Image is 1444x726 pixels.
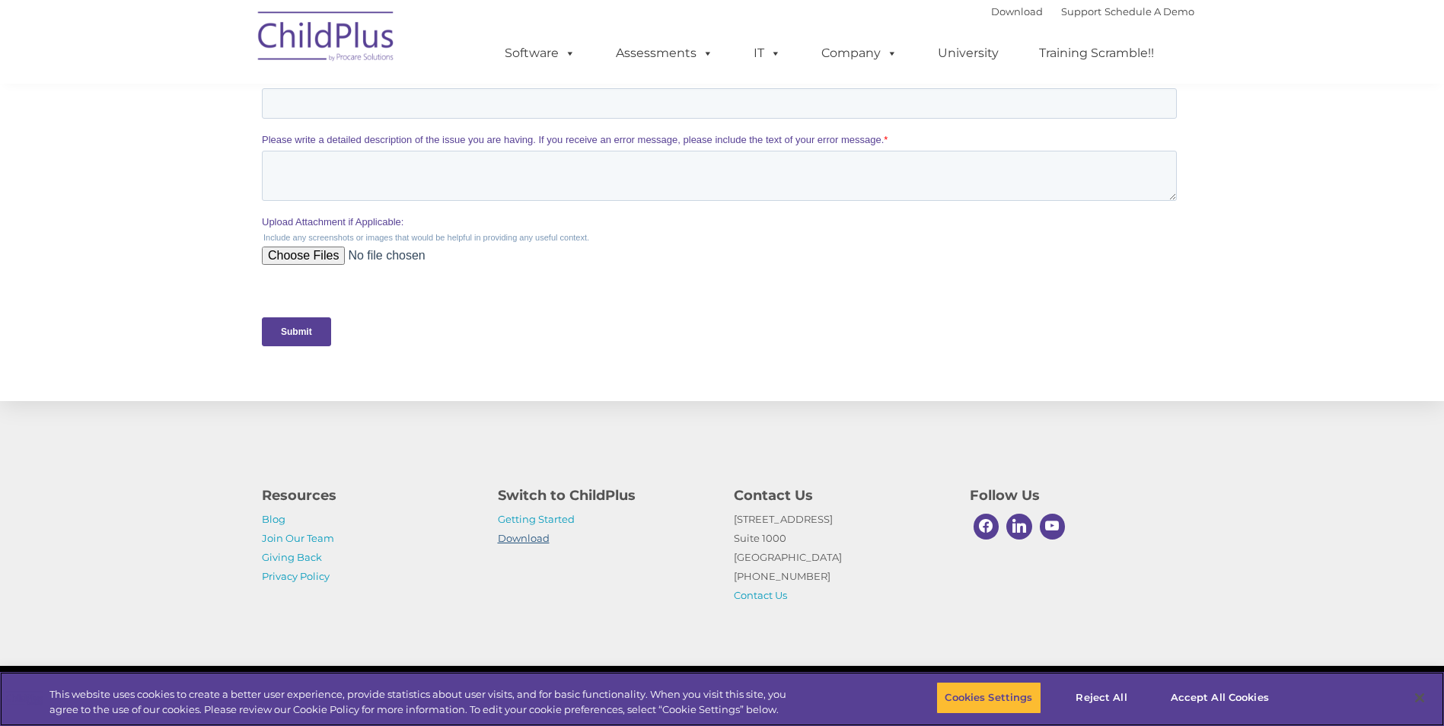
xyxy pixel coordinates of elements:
[1061,5,1101,18] a: Support
[489,38,591,68] a: Software
[262,570,330,582] a: Privacy Policy
[936,682,1041,714] button: Cookies Settings
[262,551,322,563] a: Giving Back
[601,38,728,68] a: Assessments
[970,510,1003,543] a: Facebook
[734,485,947,506] h4: Contact Us
[461,151,525,162] span: Phone number
[734,510,947,605] p: [STREET_ADDRESS] Suite 1000 [GEOGRAPHIC_DATA] [PHONE_NUMBER]
[991,5,1043,18] a: Download
[738,38,796,68] a: IT
[1003,510,1036,543] a: Linkedin
[991,5,1194,18] font: |
[498,513,575,525] a: Getting Started
[250,1,403,77] img: ChildPlus by Procare Solutions
[1024,38,1169,68] a: Training Scramble!!
[49,687,794,717] div: This website uses cookies to create a better user experience, provide statistics about user visit...
[461,88,507,100] span: Last name
[923,38,1014,68] a: University
[498,485,711,506] h4: Switch to ChildPlus
[498,532,550,544] a: Download
[734,589,787,601] a: Contact Us
[806,38,913,68] a: Company
[1105,5,1194,18] a: Schedule A Demo
[1403,681,1436,715] button: Close
[1054,682,1149,714] button: Reject All
[262,485,475,506] h4: Resources
[970,485,1183,506] h4: Follow Us
[1036,510,1069,543] a: Youtube
[1162,682,1277,714] button: Accept All Cookies
[262,513,285,525] a: Blog
[262,532,334,544] a: Join Our Team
